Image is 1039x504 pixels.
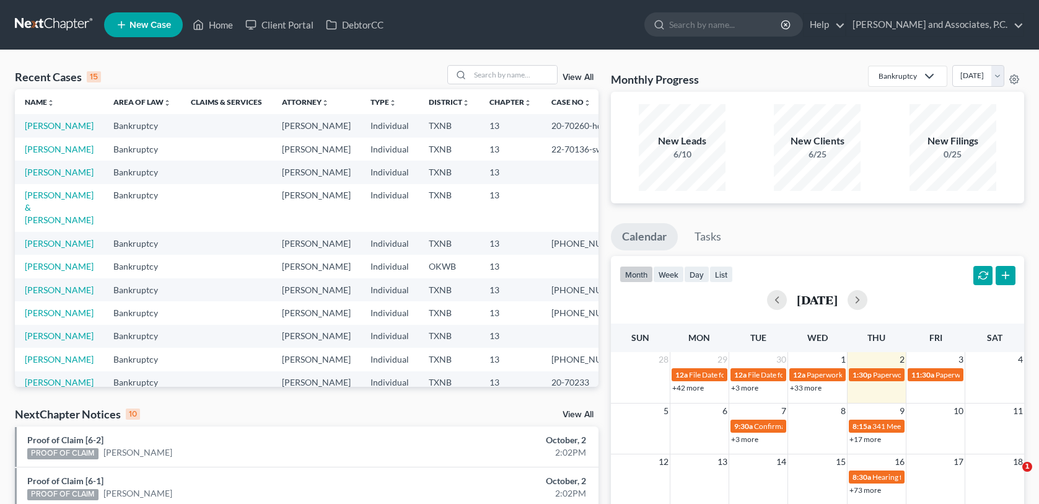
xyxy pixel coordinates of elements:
[361,371,419,419] td: Individual
[584,99,591,107] i: unfold_more
[910,134,996,148] div: New Filings
[272,325,361,348] td: [PERSON_NAME]
[419,255,480,278] td: OKWB
[775,352,787,367] span: 30
[957,352,965,367] span: 3
[25,238,94,249] a: [PERSON_NAME]
[239,14,320,36] a: Client Portal
[489,97,532,107] a: Chapterunfold_more
[113,97,171,107] a: Area of Lawunfold_more
[840,352,847,367] span: 1
[361,161,419,183] td: Individual
[419,161,480,183] td: TXNB
[662,404,670,418] span: 5
[103,348,181,371] td: Bankruptcy
[25,120,94,131] a: [PERSON_NAME]
[164,99,171,107] i: unfold_more
[282,97,329,107] a: Attorneyunfold_more
[15,69,101,84] div: Recent Cases
[541,138,638,161] td: 22-70136-swe-13
[669,13,783,36] input: Search by name...
[272,184,361,232] td: [PERSON_NAME]
[419,278,480,301] td: TXNB
[775,454,787,469] span: 14
[853,370,872,379] span: 1:30p
[853,422,871,431] span: 8:15a
[272,371,361,419] td: [PERSON_NAME]
[361,138,419,161] td: Individual
[87,71,101,82] div: 15
[129,20,171,30] span: New Case
[419,371,480,419] td: TXNB
[272,278,361,301] td: [PERSON_NAME]
[361,348,419,371] td: Individual
[480,232,541,255] td: 13
[754,422,895,431] span: Confirmation hearing for [PERSON_NAME]
[790,383,822,392] a: +33 more
[774,148,861,161] div: 6/25
[657,454,670,469] span: 12
[25,144,94,154] a: [PERSON_NAME]
[541,278,638,301] td: [PHONE_NUMBER]
[429,97,470,107] a: Districtunfold_more
[853,472,871,482] span: 8:30a
[1017,352,1024,367] span: 4
[631,332,649,343] span: Sun
[370,97,397,107] a: Typeunfold_more
[408,475,586,487] div: October, 2
[419,114,480,137] td: TXNB
[103,371,181,419] td: Bankruptcy
[419,301,480,324] td: TXNB
[807,332,828,343] span: Wed
[797,293,838,306] h2: [DATE]
[675,370,688,379] span: 12a
[689,370,788,379] span: File Date for [PERSON_NAME]
[25,167,94,177] a: [PERSON_NAME]
[541,232,638,255] td: [PHONE_NUMBER]
[361,114,419,137] td: Individual
[103,232,181,255] td: Bankruptcy
[709,266,733,283] button: list
[952,454,965,469] span: 17
[419,325,480,348] td: TXNB
[322,99,329,107] i: unfold_more
[541,348,638,371] td: [PHONE_NUMBER]
[103,278,181,301] td: Bankruptcy
[480,161,541,183] td: 13
[389,99,397,107] i: unfold_more
[684,266,709,283] button: day
[639,134,726,148] div: New Leads
[524,99,532,107] i: unfold_more
[480,255,541,278] td: 13
[408,434,586,446] div: October, 2
[657,352,670,367] span: 28
[872,422,984,431] span: 341 Meeting for [PERSON_NAME]
[25,97,55,107] a: Nameunfold_more
[952,404,965,418] span: 10
[480,278,541,301] td: 13
[563,410,594,419] a: View All
[103,325,181,348] td: Bankruptcy
[103,184,181,232] td: Bankruptcy
[103,114,181,137] td: Bankruptcy
[103,446,172,459] a: [PERSON_NAME]
[272,232,361,255] td: [PERSON_NAME]
[1012,454,1024,469] span: 18
[804,14,845,36] a: Help
[25,377,94,412] a: [PERSON_NAME] & [PERSON_NAME]
[480,371,541,419] td: 13
[1012,404,1024,418] span: 11
[361,325,419,348] td: Individual
[15,407,140,422] div: NextChapter Notices
[898,352,906,367] span: 2
[27,475,103,486] a: Proof of Claim [6-1]
[419,184,480,232] td: TXNB
[181,89,272,114] th: Claims & Services
[480,138,541,161] td: 13
[361,255,419,278] td: Individual
[408,487,586,500] div: 2:02PM
[27,435,103,445] a: Proof of Claim [6-2]
[25,330,94,341] a: [PERSON_NAME]
[551,97,591,107] a: Case Nounfold_more
[734,370,747,379] span: 12a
